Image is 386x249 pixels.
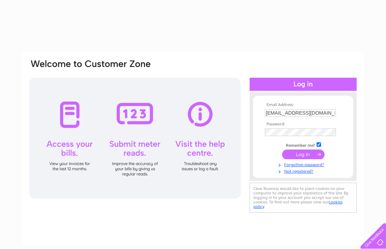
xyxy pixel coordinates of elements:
td: Remember me? [263,141,343,148]
a: Not registered? [265,167,343,174]
input: Submit [282,150,325,159]
th: Password: [263,122,343,127]
a: cookies policy [253,200,342,209]
th: Email Address: [263,103,343,107]
a: Forgotten password? [265,161,343,167]
div: Clear Business would like to place cookies on your computer to improve your experience of the sit... [250,183,357,213]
